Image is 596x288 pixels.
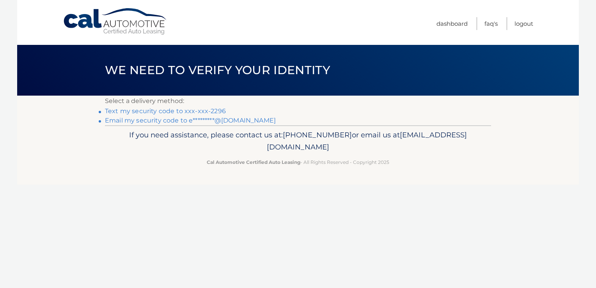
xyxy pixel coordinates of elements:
[105,63,330,77] span: We need to verify your identity
[110,129,486,154] p: If you need assistance, please contact us at: or email us at
[110,158,486,166] p: - All Rights Reserved - Copyright 2025
[63,8,168,36] a: Cal Automotive
[105,117,276,124] a: Email my security code to e*********@[DOMAIN_NAME]
[514,17,533,30] a: Logout
[283,130,352,139] span: [PHONE_NUMBER]
[207,159,300,165] strong: Cal Automotive Certified Auto Leasing
[105,96,491,107] p: Select a delivery method:
[436,17,468,30] a: Dashboard
[105,107,226,115] a: Text my security code to xxx-xxx-2296
[484,17,498,30] a: FAQ's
